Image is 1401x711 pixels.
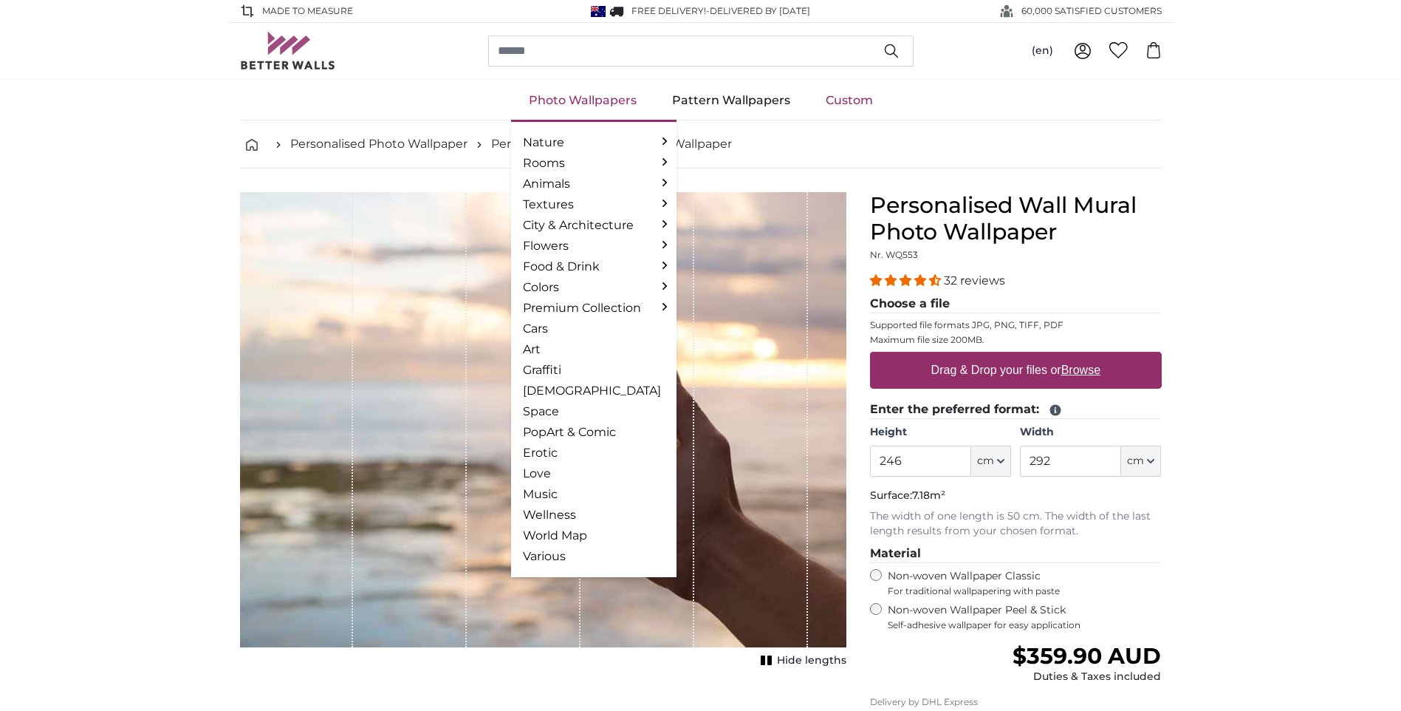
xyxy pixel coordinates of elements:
[523,217,665,234] a: City & Architecture
[1061,364,1100,376] u: Browse
[870,273,944,288] span: 4.31 stars
[1020,38,1065,64] button: (en)
[870,319,1162,331] p: Supported file formats JPG, PNG, TIFF, PDF
[870,545,1162,563] legend: Material
[706,5,810,16] span: -
[912,489,945,502] span: 7.18m²
[777,653,846,668] span: Hide lengths
[1127,454,1144,469] span: cm
[888,603,1162,631] label: Non-woven Wallpaper Peel & Stick
[888,619,1162,631] span: Self-adhesive wallpaper for easy application
[523,299,665,317] a: Premium Collection
[870,295,1162,313] legend: Choose a file
[523,320,665,338] a: Cars
[523,403,665,421] a: Space
[1121,446,1161,477] button: cm
[591,6,606,17] img: Australia
[888,585,1162,597] span: For traditional wallpapering with paste
[870,249,918,260] span: Nr. WQ553
[756,650,846,671] button: Hide lengths
[523,154,665,172] a: Rooms
[523,527,665,545] a: World Map
[511,81,654,120] a: Photo Wallpapers
[870,509,1162,539] p: The width of one length is 50 cm. The width of the last length results from your chosen format.
[523,341,665,358] a: Art
[808,81,891,120] a: Custom
[1013,642,1161,670] span: $359.90 AUD
[240,120,1162,169] nav: breadcrumbs
[870,425,1011,440] label: Height
[523,258,665,276] a: Food & Drink
[888,569,1162,597] label: Non-woven Wallpaper Classic
[925,355,1106,385] label: Drag & Drop your files or
[870,334,1162,346] p: Maximum file size 200MB.
[710,5,810,16] span: Delivered by [DATE]
[870,489,1162,503] p: Surface:
[523,134,665,152] a: Nature
[870,696,1162,708] p: Delivery by DHL Express
[971,446,1011,477] button: cm
[1013,670,1161,684] div: Duties & Taxes included
[523,506,665,524] a: Wellness
[631,5,706,16] span: FREE delivery!
[523,237,665,255] a: Flowers
[523,444,665,462] a: Erotic
[870,401,1162,419] legend: Enter the preferred format:
[1020,425,1161,440] label: Width
[290,135,467,153] a: Personalised Photo Wallpaper
[262,4,353,18] span: Made to Measure
[240,192,846,671] div: 1 of 1
[523,423,665,441] a: PopArt & Comic
[523,382,665,400] a: [DEMOGRAPHIC_DATA]
[870,192,1162,245] h1: Personalised Wall Mural Photo Wallpaper
[491,135,732,153] a: Personalised Wall Mural Photo Wallpaper
[523,175,665,193] a: Animals
[523,486,665,503] a: Music
[654,81,808,120] a: Pattern Wallpapers
[523,279,665,296] a: Colors
[1021,4,1162,18] span: 60,000 SATISFIED CUSTOMERS
[944,273,1005,288] span: 32 reviews
[523,361,665,379] a: Graffiti
[977,454,994,469] span: cm
[523,196,665,214] a: Textures
[240,32,336,69] img: Betterwalls
[523,465,665,483] a: Love
[523,548,665,565] a: Various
